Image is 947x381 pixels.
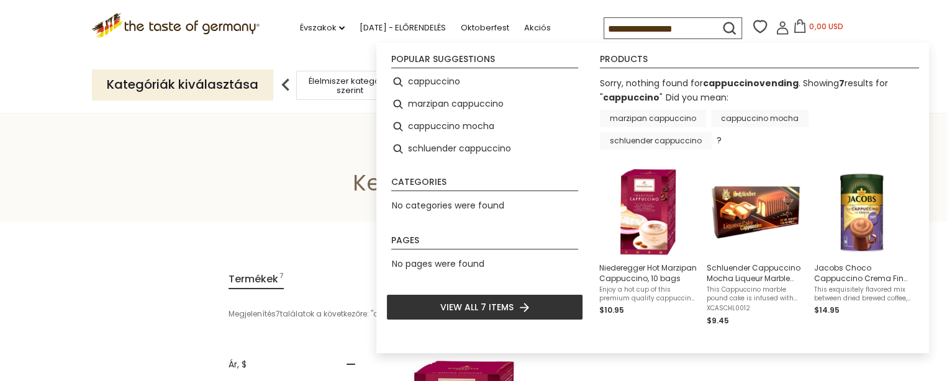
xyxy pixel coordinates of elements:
a: Termékek megtekintése fül [229,271,284,289]
font: Akciós [524,22,551,34]
a: schluender cappuccino [600,132,712,150]
font: [DATE] - ELŐRENDELÉS [360,22,446,34]
span: No pages were found [392,258,484,270]
span: XCASCHL0012 [707,304,804,313]
span: Schluender Cappuccino Mocha Liqueur Marble Cake 14 oz [707,262,804,284]
li: Niederegger Hot Marzipan Cappuccino, 10 bags [594,162,702,332]
span: Niederegger Hot Marzipan Cappuccino, 10 bags [599,262,697,284]
li: Schluender Cappuccino Mocha Liqueur Marble Cake 14 oz [702,162,809,332]
font: Évszakok [300,22,337,34]
b: cappuccinovending [703,77,799,89]
font: 7 [279,271,284,280]
span: $14.95 [814,305,840,315]
b: 7 [839,77,845,89]
font: 0,00 USD [809,21,843,32]
li: schluender cappuccino [386,138,583,160]
li: View all 7 items [386,294,583,320]
font: Keresési eredmények [353,167,595,199]
font: Oktoberfest [461,22,509,34]
img: előző nyíl [273,73,298,97]
font: találatok a következőre: " [280,308,373,319]
div: Did you mean: ? [600,91,813,146]
a: Schluender Cappuccino Mocha Liqueur Marble Cake 14 ozThis Cappuccino marble pound cake is infused... [707,167,804,327]
font: Termékek [229,272,278,286]
a: cappuccino mocha [711,110,809,127]
span: Jacobs Choco Cappuccino Crema Fino 500g [814,262,912,284]
span: $9.45 [707,315,729,326]
font: Kategóriák kiválasztása [107,76,258,93]
span: Sorry, nothing found for . [600,77,800,89]
li: cappuccino [386,71,583,93]
font: Élelmiszer kategória szerint [309,75,391,96]
div: Azonnali keresési eredmények [376,43,929,354]
span: $10.95 [599,305,624,315]
font: 7 [276,308,280,319]
span: No categories were found [392,199,504,212]
font: Ár [229,358,237,370]
a: Oktoberfest [461,21,509,35]
span: This Cappuccino marble pound cake is infused with Kahlua-type liquor which is destined to please ... [707,285,804,303]
li: Pages [391,236,578,249]
li: cappuccino mocha [386,115,583,138]
a: Akciós [524,21,551,35]
a: cappuccino [603,91,659,104]
a: marzipan cappuccino [600,110,706,127]
a: Niederegger Hot Marzipan Cappuccino, 10 bagsEnjoy a hot cup of this premium quality cappuccino dr... [599,167,697,327]
span: This exquisitely flavored mix between dried brewed coffee, milk and cocoa powder makes a tasty an... [814,285,912,303]
span: View all 7 items [440,300,514,314]
a: Élelmiszer kategória szerint [300,76,399,95]
li: Categories [391,177,578,191]
font: Megjelenítés [229,308,276,319]
a: Évszakok [300,21,345,35]
button: 0,00 USD [792,19,845,38]
img: Jacobs Choco Cappuccino [818,167,908,257]
span: Enjoy a hot cup of this premium quality cappuccino drink containig coffee, cocoa and milk powders... [599,285,697,303]
a: [DATE] - ELŐRENDELÉS [360,21,446,35]
li: Jacobs Choco Cappuccino Crema Fino 500g [809,162,917,332]
li: Popular suggestions [391,55,578,68]
li: marzipan cappuccino [386,93,583,115]
li: Products [600,55,919,68]
a: Jacobs Choco CappuccinoJacobs Choco Cappuccino Crema Fino 500gThis exquisitely flavored mix betwe... [814,167,912,327]
font: , $ [237,358,247,370]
